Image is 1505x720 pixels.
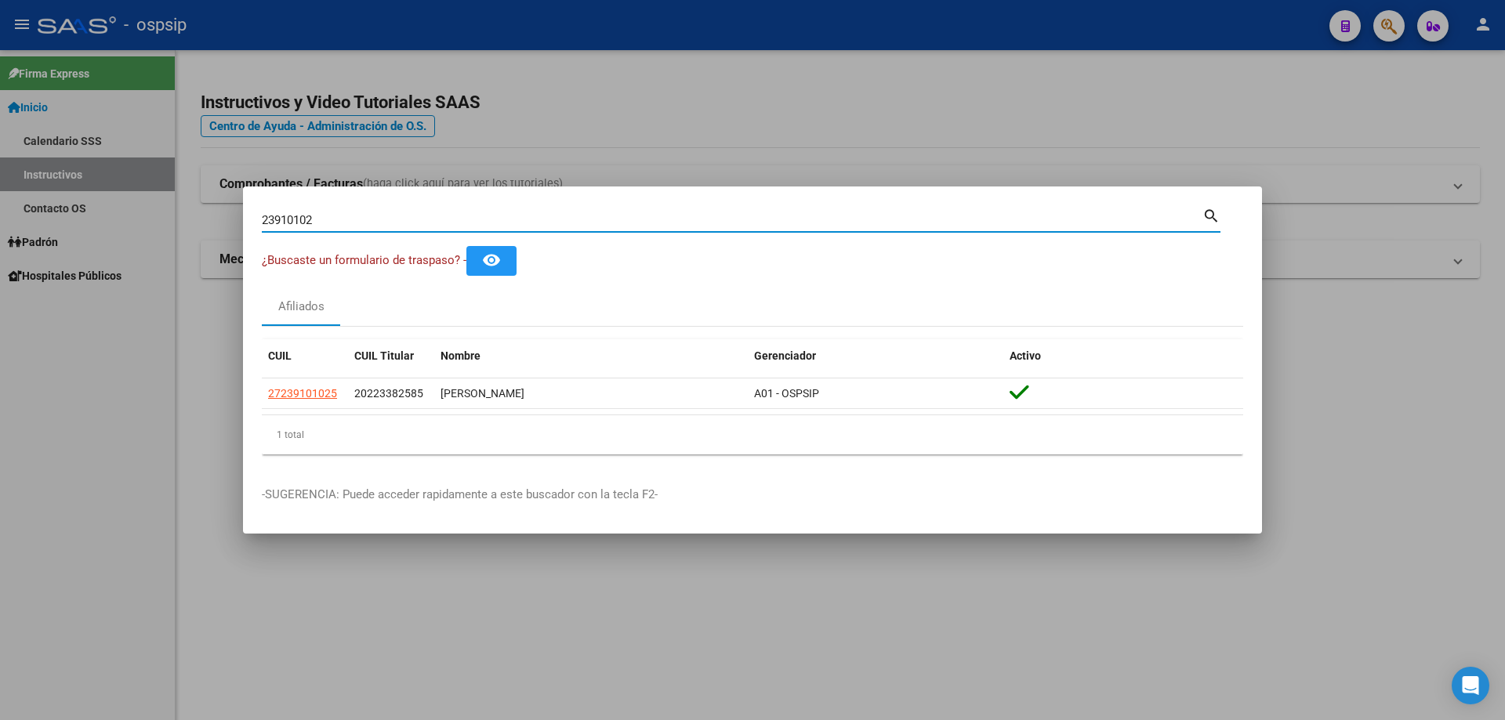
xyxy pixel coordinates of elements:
[354,349,414,362] span: CUIL Titular
[262,339,348,373] datatable-header-cell: CUIL
[262,486,1243,504] p: -SUGERENCIA: Puede acceder rapidamente a este buscador con la tecla F2-
[441,349,481,362] span: Nombre
[268,349,292,362] span: CUIL
[354,387,423,400] span: 20223382585
[348,339,434,373] datatable-header-cell: CUIL Titular
[1202,205,1220,224] mat-icon: search
[1003,339,1243,373] datatable-header-cell: Activo
[278,298,325,316] div: Afiliados
[482,251,501,270] mat-icon: remove_red_eye
[1010,349,1041,362] span: Activo
[754,387,819,400] span: A01 - OSPSIP
[434,339,748,373] datatable-header-cell: Nombre
[441,385,742,403] div: [PERSON_NAME]
[268,387,337,400] span: 27239101025
[748,339,1003,373] datatable-header-cell: Gerenciador
[754,349,816,362] span: Gerenciador
[1452,667,1489,704] div: Open Intercom Messenger
[262,253,466,267] span: ¿Buscaste un formulario de traspaso? -
[262,415,1243,454] div: 1 total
